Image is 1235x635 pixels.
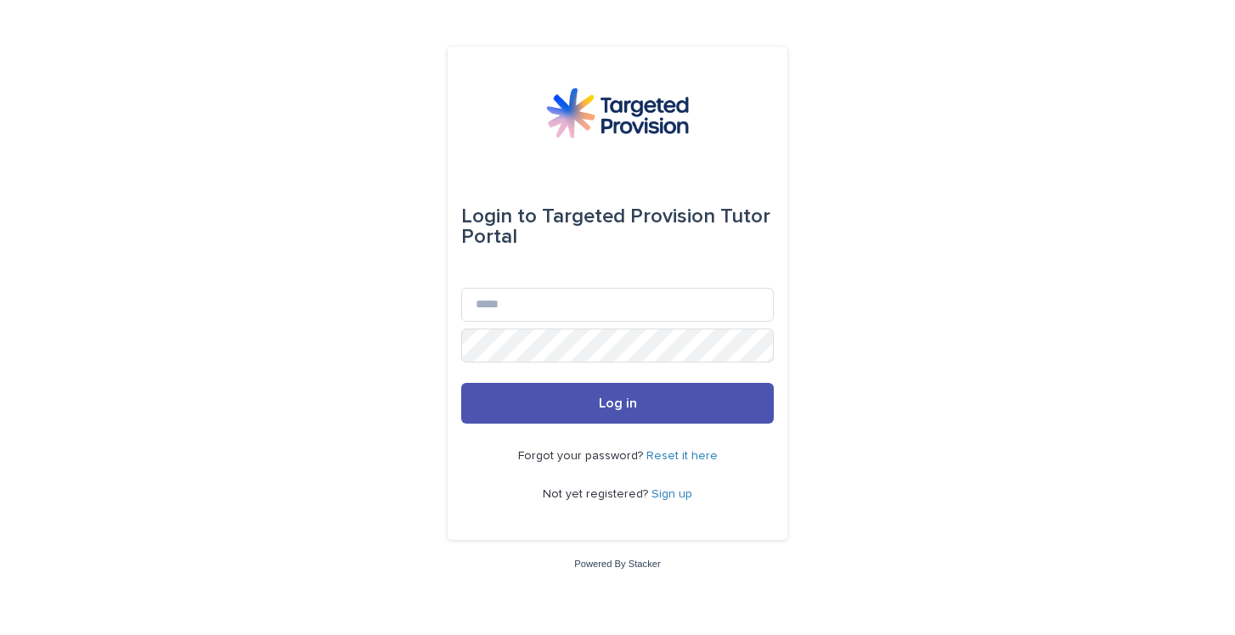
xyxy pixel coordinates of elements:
[574,559,660,569] a: Powered By Stacker
[599,396,637,410] span: Log in
[461,206,537,227] span: Login to
[461,383,774,424] button: Log in
[461,193,774,261] div: Targeted Provision Tutor Portal
[651,488,692,500] a: Sign up
[546,87,689,138] img: M5nRWzHhSzIhMunXDL62
[646,450,718,462] a: Reset it here
[543,488,651,500] span: Not yet registered?
[518,450,646,462] span: Forgot your password?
